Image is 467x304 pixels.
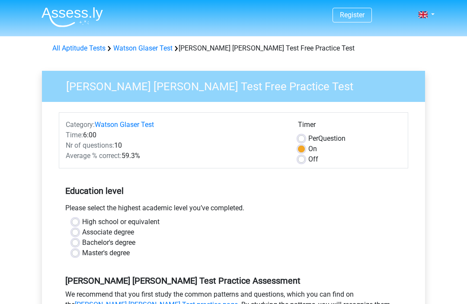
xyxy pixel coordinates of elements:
[49,43,418,54] div: [PERSON_NAME] [PERSON_NAME] Test Free Practice Test
[59,140,291,151] div: 10
[308,133,345,144] label: Question
[308,134,318,142] span: Per
[66,131,83,139] span: Time:
[82,237,135,248] label: Bachelor's degree
[52,44,106,52] a: All Aptitude Tests
[65,182,402,199] h5: Education level
[82,227,134,237] label: Associate degree
[82,248,130,258] label: Master's degree
[298,120,401,133] div: Timer
[59,151,291,161] div: 59.3%
[59,203,408,217] div: Please select the highest academic level you’ve completed.
[308,144,317,154] label: On
[56,76,419,93] h3: [PERSON_NAME] [PERSON_NAME] Test Free Practice Test
[66,120,95,129] span: Category:
[95,120,154,129] a: Watson Glaser Test
[308,154,318,165] label: Off
[66,141,114,149] span: Nr of questions:
[113,44,173,52] a: Watson Glaser Test
[42,7,103,27] img: Assessly
[82,217,160,227] label: High school or equivalent
[65,275,402,286] h5: [PERSON_NAME] [PERSON_NAME] Test Practice Assessment
[340,11,365,19] a: Register
[66,152,122,160] span: Average % correct:
[59,130,291,140] div: 6:00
